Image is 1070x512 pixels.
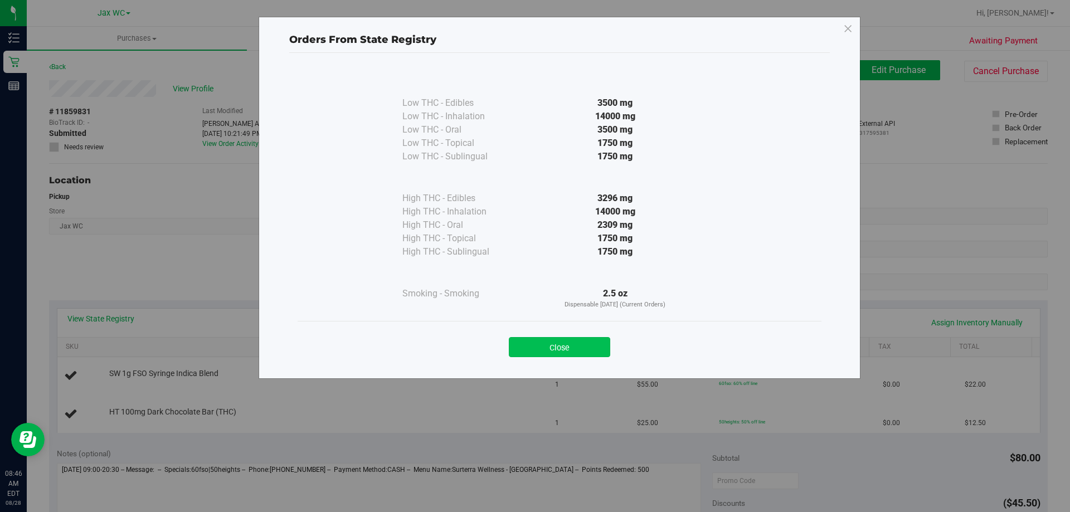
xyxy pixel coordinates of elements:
div: 2.5 oz [514,287,717,310]
div: 3500 mg [514,96,717,110]
div: 2309 mg [514,218,717,232]
div: High THC - Inhalation [402,205,514,218]
div: 1750 mg [514,136,717,150]
div: 3500 mg [514,123,717,136]
div: High THC - Sublingual [402,245,514,259]
div: Low THC - Edibles [402,96,514,110]
span: Orders From State Registry [289,33,436,46]
div: Low THC - Inhalation [402,110,514,123]
div: Low THC - Oral [402,123,514,136]
div: 3296 mg [514,192,717,205]
div: 14000 mg [514,110,717,123]
div: 1750 mg [514,150,717,163]
div: High THC - Edibles [402,192,514,205]
div: Low THC - Topical [402,136,514,150]
div: Low THC - Sublingual [402,150,514,163]
div: 1750 mg [514,232,717,245]
iframe: Resource center [11,423,45,456]
button: Close [509,337,610,357]
div: High THC - Topical [402,232,514,245]
div: 14000 mg [514,205,717,218]
p: Dispensable [DATE] (Current Orders) [514,300,717,310]
div: High THC - Oral [402,218,514,232]
div: 1750 mg [514,245,717,259]
div: Smoking - Smoking [402,287,514,300]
